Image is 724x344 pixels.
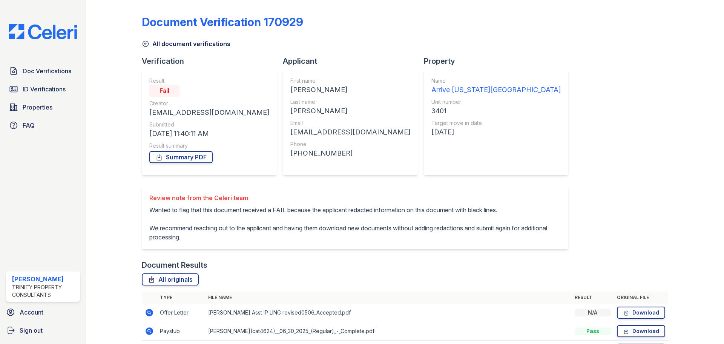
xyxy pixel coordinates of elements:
div: Trinity Property Consultants [12,284,77,299]
div: [EMAIL_ADDRESS][DOMAIN_NAME] [290,127,410,137]
th: Original file [614,292,668,304]
div: Phone [290,140,410,148]
div: [PERSON_NAME] [290,106,410,116]
a: Download [617,307,665,319]
div: First name [290,77,410,85]
div: Last name [290,98,410,106]
div: Result summary [149,142,269,150]
span: FAQ [23,121,35,130]
span: Sign out [20,326,43,335]
div: Review note from the Celeri team [149,193,561,202]
div: Document Verification 170929 [142,15,303,29]
div: Creator [149,100,269,107]
div: Property [424,56,574,66]
div: Arrive [US_STATE][GEOGRAPHIC_DATA] [431,85,561,95]
a: Download [617,325,665,337]
div: [DATE] [431,127,561,137]
div: Document Results [142,260,207,270]
th: Type [157,292,205,304]
td: [PERSON_NAME] Asst IP LING revised0506_Accepted.pdf [205,304,572,322]
div: Submitted [149,121,269,128]
td: Offer Letter [157,304,205,322]
div: [EMAIL_ADDRESS][DOMAIN_NAME] [149,107,269,118]
a: Account [3,305,83,320]
td: Paystub [157,322,205,341]
div: [DATE] 11:40:11 AM [149,128,269,139]
span: ID Verifications [23,85,66,94]
div: Fail [149,85,179,97]
a: All document verifications [142,39,230,48]
a: Sign out [3,323,83,338]
div: [PHONE_NUMBER] [290,148,410,159]
div: Verification [142,56,283,66]
a: All originals [142,273,199,285]
td: [PERSON_NAME](cat4624)__06_30_2025_(Regular)_-_Complete.pdf [205,322,572,341]
div: Unit number [431,98,561,106]
th: Result [572,292,614,304]
div: Applicant [283,56,424,66]
div: [PERSON_NAME] [290,85,410,95]
div: N/A [575,309,611,316]
a: FAQ [6,118,80,133]
a: Summary PDF [149,151,213,163]
div: [PERSON_NAME] [12,275,77,284]
a: Doc Verifications [6,63,80,79]
span: Properties [23,103,52,112]
div: Email [290,119,410,127]
a: ID Verifications [6,82,80,97]
th: File name [205,292,572,304]
div: Name [431,77,561,85]
div: Result [149,77,269,85]
a: Properties [6,100,80,115]
span: Account [20,308,43,317]
span: Doc Verifications [23,66,71,76]
div: Target move in date [431,119,561,127]
a: Name Arrive [US_STATE][GEOGRAPHIC_DATA] [431,77,561,95]
img: CE_Logo_Blue-a8612792a0a2168367f1c8372b55b34899dd931a85d93a1a3d3e32e68fde9ad4.png [3,24,83,39]
div: Pass [575,327,611,335]
div: 3401 [431,106,561,116]
p: Wanted to flag that this document received a FAIL because the applicant redacted information on t... [149,205,561,242]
